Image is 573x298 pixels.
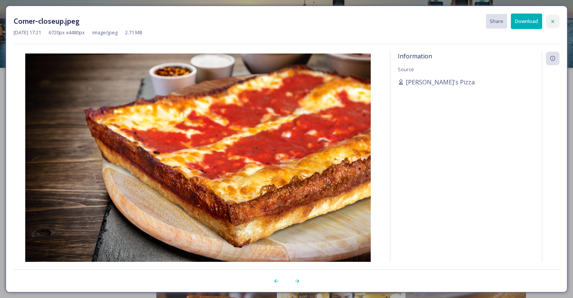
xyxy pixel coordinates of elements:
[14,29,41,36] span: [DATE] 17:21
[511,14,542,29] button: Download
[14,16,79,27] h3: Corner-closeup.jpeg
[125,29,142,36] span: 2.71 MB
[14,53,382,284] img: Corner-closeup.jpeg
[486,14,507,29] button: Share
[49,29,85,36] span: 6720 px x 4480 px
[398,52,432,60] span: Information
[92,29,118,36] span: image/jpeg
[398,66,414,73] span: Source
[406,78,475,87] span: [PERSON_NAME]'s Pizza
